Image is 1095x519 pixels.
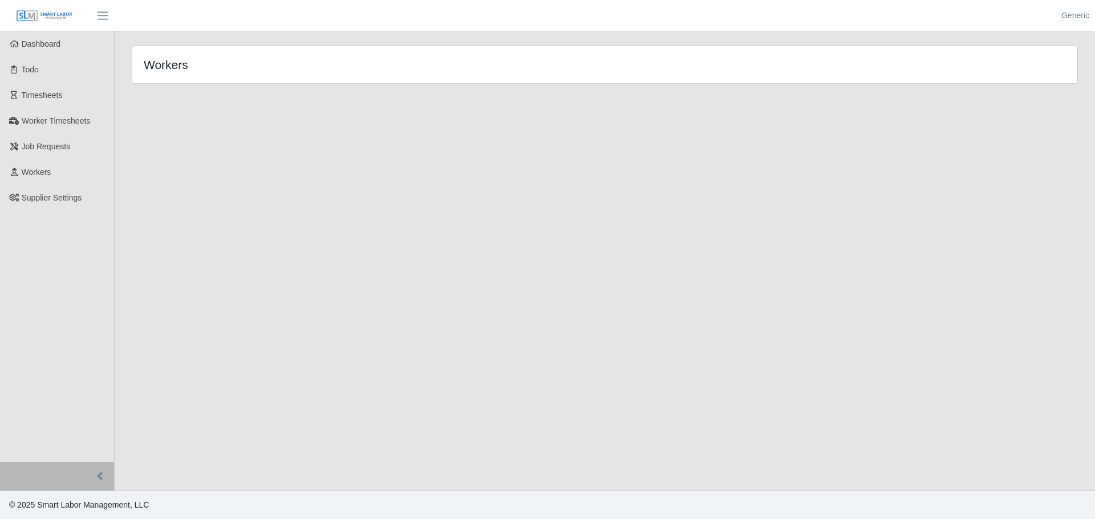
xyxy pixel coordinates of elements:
[22,167,51,177] span: Workers
[22,39,61,48] span: Dashboard
[144,58,518,72] h4: Workers
[1061,10,1089,22] a: Generic
[22,116,90,125] span: Worker Timesheets
[22,193,82,202] span: Supplier Settings
[9,500,149,509] span: © 2025 Smart Labor Management, LLC
[22,65,39,74] span: Todo
[22,142,71,151] span: Job Requests
[22,91,63,100] span: Timesheets
[16,10,73,22] img: SLM Logo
